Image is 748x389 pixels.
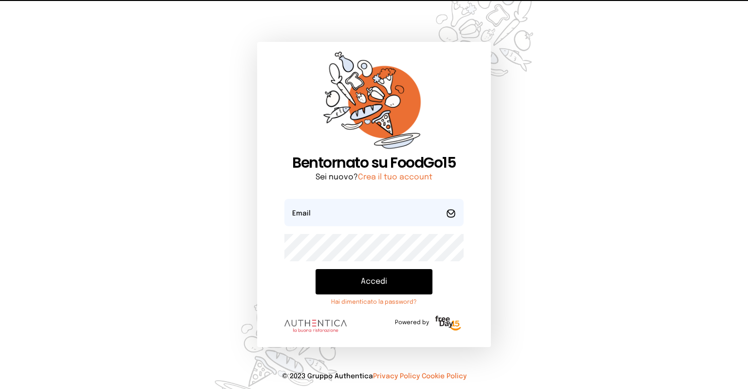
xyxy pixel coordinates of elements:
[323,52,425,155] img: sticker-orange.65babaf.png
[284,172,464,183] p: Sei nuovo?
[316,269,432,294] button: Accedi
[358,173,432,181] a: Crea il tuo account
[16,371,732,381] p: © 2023 Gruppo Authentica
[316,298,432,306] a: Hai dimenticato la password?
[373,373,420,380] a: Privacy Policy
[422,373,467,380] a: Cookie Policy
[284,154,464,172] h1: Bentornato su FoodGo15
[433,314,464,333] img: logo-freeday.3e08031.png
[284,320,347,332] img: logo.8f33a47.png
[395,319,429,327] span: Powered by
